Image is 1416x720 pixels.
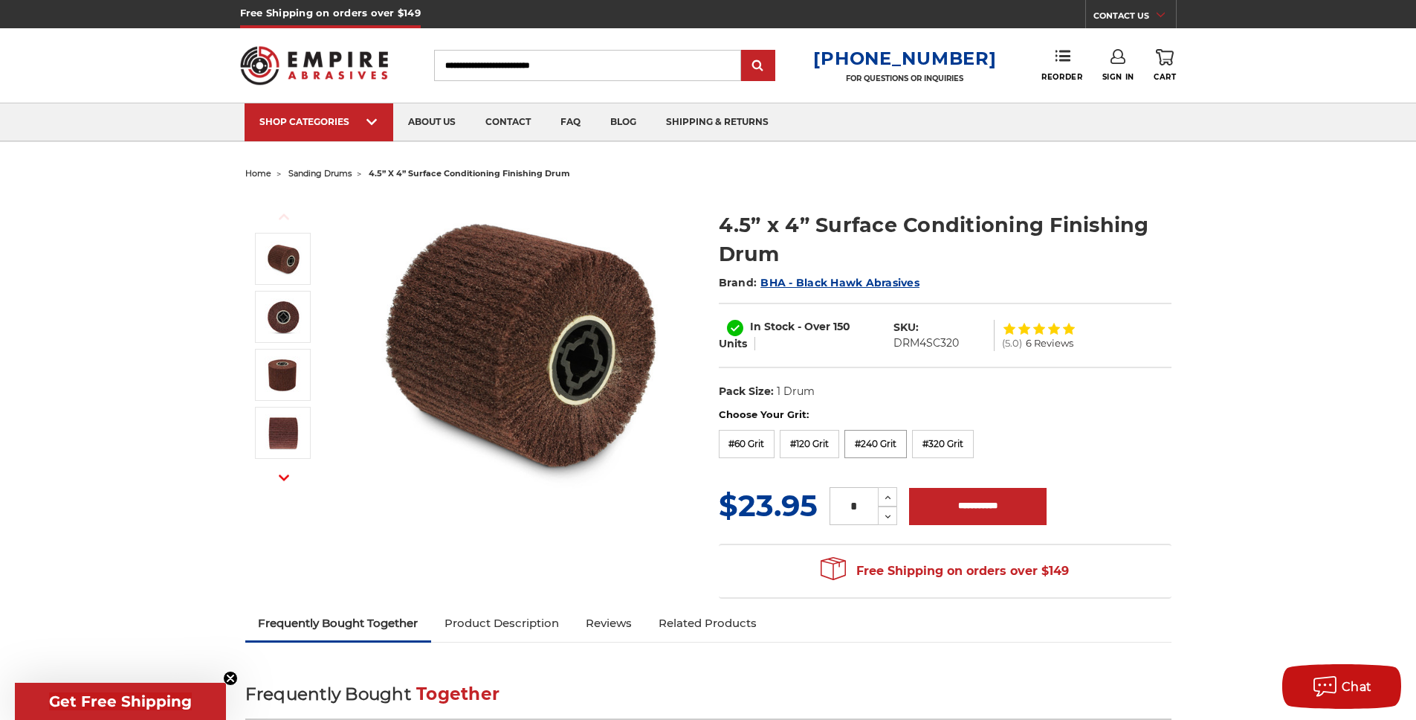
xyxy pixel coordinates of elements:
span: 150 [833,320,850,333]
input: Submit [743,51,773,81]
dd: 1 Drum [777,384,815,399]
span: Chat [1342,680,1372,694]
span: - Over [798,320,830,333]
a: faq [546,103,595,141]
button: Previous [266,201,302,233]
span: Sign In [1102,72,1134,82]
a: Product Description [431,607,572,640]
dt: SKU: [893,320,919,335]
span: Free Shipping on orders over $149 [821,556,1069,586]
dt: Pack Size: [719,384,774,399]
a: Reorder [1041,49,1082,81]
img: 4.5” x 4” Surface Conditioning Finishing Drum [265,414,302,451]
div: Get Free ShippingClose teaser [15,683,226,720]
a: Related Products [645,607,770,640]
a: Reviews [572,607,645,640]
span: Brand: [719,276,757,289]
span: Cart [1154,72,1176,82]
img: 4.5" x 4" Surface Conditioning Finishing Drum - 3/4 Inch Quad Key Arbor [265,298,302,335]
a: [PHONE_NUMBER] [813,48,996,69]
h1: 4.5” x 4” Surface Conditioning Finishing Drum [719,210,1171,269]
span: In Stock [750,320,795,333]
dd: DRM4SC320 [893,335,959,351]
span: Reorder [1041,72,1082,82]
span: Frequently Bought [245,684,411,704]
span: Get Free Shipping [49,692,192,710]
a: blog [595,103,651,141]
img: 4.5 Inch Surface Conditioning Finishing Drum [372,195,670,492]
div: SHOP CATEGORIES [259,116,378,127]
img: Non Woven Finishing Sanding Drum [265,356,302,393]
span: 4.5” x 4” surface conditioning finishing drum [369,168,570,179]
label: Choose Your Grit: [719,408,1171,422]
a: shipping & returns [651,103,783,141]
button: Next [266,462,302,494]
span: Together [416,684,500,704]
a: Frequently Bought Together [245,607,432,640]
span: (5.0) [1002,338,1022,348]
a: Cart [1154,49,1176,82]
a: home [245,168,271,179]
img: 4.5 Inch Surface Conditioning Finishing Drum [265,240,302,277]
button: Chat [1282,664,1401,709]
img: Empire Abrasives [240,36,389,94]
a: CONTACT US [1093,7,1176,28]
a: contact [471,103,546,141]
p: FOR QUESTIONS OR INQUIRIES [813,74,996,83]
a: BHA - Black Hawk Abrasives [760,276,919,289]
span: Units [719,337,747,350]
button: Close teaser [223,671,238,686]
a: sanding drums [288,168,352,179]
a: about us [393,103,471,141]
span: 6 Reviews [1026,338,1073,348]
span: $23.95 [719,487,818,524]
